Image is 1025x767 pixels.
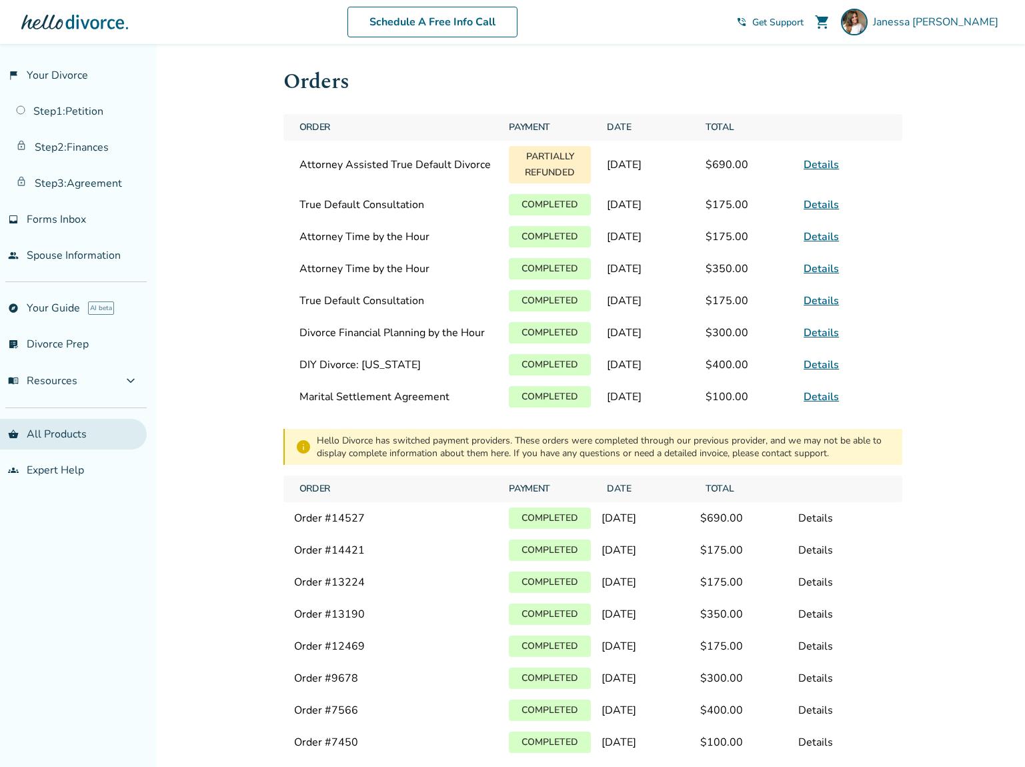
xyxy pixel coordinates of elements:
span: $300.00 [700,320,793,345]
p: Completed [509,258,591,279]
p: Completed [509,386,591,408]
div: [DATE] [602,639,694,654]
div: Details [798,703,891,718]
span: Forms Inbox [27,212,86,227]
div: $ 100.00 [700,735,793,750]
div: [DATE] [602,735,694,750]
span: Payment [503,114,596,141]
span: Total [700,476,793,502]
a: Details [804,293,839,308]
div: [DATE] [602,671,694,686]
span: Janessa [PERSON_NAME] [873,15,1004,29]
span: $400.00 [700,352,793,377]
span: shopping_basket [8,429,19,440]
p: Partially Refunded [509,146,591,183]
span: expand_more [123,373,139,389]
span: Attorney Assisted True Default Divorce [299,157,493,172]
span: [DATE] [602,288,694,313]
div: Order # 7450 [294,735,499,750]
div: Details [798,671,891,686]
div: Order # 9678 [294,671,499,686]
div: Order # 13190 [294,607,499,622]
p: Completed [509,732,591,753]
span: $175.00 [700,288,793,313]
div: Details [798,607,891,622]
span: [DATE] [602,224,694,249]
span: [DATE] [602,352,694,377]
p: Completed [509,636,591,657]
div: $ 175.00 [700,575,793,590]
a: Schedule A Free Info Call [347,7,518,37]
p: Completed [509,572,591,593]
a: phone_in_talkGet Support [736,16,804,29]
span: Resources [8,373,77,388]
div: [DATE] [602,511,694,526]
span: Order [294,114,499,141]
div: [DATE] [602,575,694,590]
span: $690.00 [700,152,793,177]
span: phone_in_talk [736,17,747,27]
h1: Orders [283,65,902,98]
span: True Default Consultation [299,293,493,308]
span: [DATE] [602,192,694,217]
div: Details [798,511,891,526]
div: Order # 14527 [294,511,499,526]
p: Completed [509,508,591,529]
span: inbox [8,214,19,225]
div: Details [798,735,891,750]
span: $175.00 [700,192,793,217]
p: Completed [509,604,591,625]
div: $ 350.00 [700,607,793,622]
div: Order # 12469 [294,639,499,654]
span: Divorce Financial Planning by the Hour [299,325,493,340]
p: Completed [509,226,591,247]
span: Marital Settlement Agreement [299,390,493,404]
span: [DATE] [602,256,694,281]
span: $350.00 [700,256,793,281]
span: [DATE] [602,152,694,177]
a: Details [804,325,839,340]
span: $100.00 [700,384,793,410]
div: $ 300.00 [700,671,793,686]
span: explore [8,303,19,313]
img: Janessa Mason [841,9,868,35]
p: Completed [509,290,591,311]
div: Order # 13224 [294,575,499,590]
span: flag_2 [8,70,19,81]
div: $ 175.00 [700,639,793,654]
p: Completed [509,194,591,215]
span: Get Support [752,16,804,29]
span: Date [602,476,694,502]
span: Date [602,114,694,141]
span: AI beta [88,301,114,315]
div: Details [798,639,891,654]
span: $175.00 [700,224,793,249]
span: menu_book [8,375,19,386]
p: Completed [509,668,591,689]
span: Order [294,476,499,502]
span: Total [700,114,793,141]
a: Details [804,197,839,212]
div: [DATE] [602,543,694,558]
a: Details [804,229,839,244]
div: [DATE] [602,703,694,718]
a: Details [804,390,839,404]
p: Completed [509,354,591,375]
span: info [295,439,311,455]
p: Completed [509,540,591,561]
div: Hello Divorce has switched payment providers. These orders were completed through our previous pr... [317,434,892,460]
a: Details [804,261,839,276]
span: Attorney Time by the Hour [299,229,493,244]
span: DIY Divorce: [US_STATE] [299,357,493,372]
span: [DATE] [602,320,694,345]
p: Completed [509,700,591,721]
span: groups [8,465,19,476]
span: shopping_cart [814,14,830,30]
div: Order # 14421 [294,543,499,558]
span: [DATE] [602,384,694,410]
iframe: Chat Widget [958,703,1025,767]
span: Attorney Time by the Hour [299,261,493,276]
div: $ 400.00 [700,703,793,718]
span: people [8,250,19,261]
